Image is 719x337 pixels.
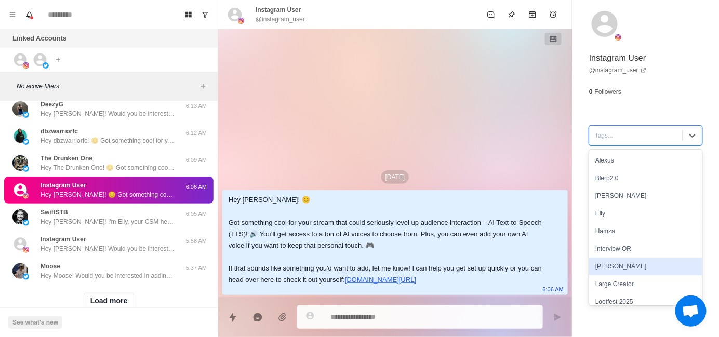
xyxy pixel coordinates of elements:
[589,258,702,275] div: [PERSON_NAME]
[21,6,37,23] button: Notifications
[41,154,92,163] p: The Drunken One
[256,5,301,15] p: Instagram User
[41,235,86,244] p: Instagram User
[41,136,176,145] p: Hey dbzwarriorfc! 😊 Got something cool for your stream that could seriously level up audience int...
[23,220,29,226] img: picture
[41,244,176,253] p: Hey [PERSON_NAME]! Would you be interested in adding sound alerts, free AI TTS or Media Sharing t...
[589,65,647,75] a: @instagram_user
[589,240,702,258] div: Interview OR
[197,6,214,23] button: Show unread conversations
[589,205,702,222] div: Elly
[41,127,78,136] p: dbzwarriorfc
[8,316,62,329] button: See what's new
[183,129,209,138] p: 6:12 AM
[543,284,564,295] p: 6:06 AM
[229,194,545,286] div: Hey [PERSON_NAME]! 😊 Got something cool for your stream that could seriously level up audience in...
[41,262,60,271] p: Moose
[589,293,702,311] div: Lootfest 2025
[23,139,29,145] img: picture
[12,209,28,225] img: picture
[589,52,646,64] p: Instagram User
[247,307,268,328] button: Reply with AI
[543,4,564,25] button: Add reminder
[43,62,49,69] img: picture
[595,87,621,97] p: Followers
[12,33,66,44] p: Linked Accounts
[23,112,29,118] img: picture
[183,237,209,246] p: 5:58 AM
[183,183,209,192] p: 6:06 AM
[23,62,29,69] img: picture
[23,247,29,253] img: picture
[12,128,28,144] img: picture
[381,170,409,184] p: [DATE]
[589,222,702,240] div: Hamza
[23,166,29,172] img: picture
[675,295,707,327] a: Open chat
[501,4,522,25] button: Pin
[589,87,593,97] p: 0
[589,169,702,187] div: Blerp2.0
[41,163,176,172] p: Hey The Drunken One! 😊 Got something cool for your stream that could seriously level up audience ...
[41,100,63,109] p: DeezyG
[481,4,501,25] button: Mark as unread
[183,102,209,111] p: 6:13 AM
[12,101,28,117] img: picture
[41,181,86,190] p: Instagram User
[52,53,64,66] button: Add account
[589,152,702,169] div: Alexus
[589,275,702,293] div: Large Creator
[41,109,176,118] p: Hey [PERSON_NAME]! Would you be interested in adding sound alerts, free AI TTS or Media Sharing t...
[345,276,416,284] a: [DOMAIN_NAME][URL]
[256,15,305,24] p: @instagram_user
[4,6,21,23] button: Menu
[180,6,197,23] button: Board View
[183,210,209,219] p: 6:05 AM
[41,208,68,217] p: SwiftSTB
[17,82,197,91] p: No active filters
[547,307,568,328] button: Send message
[41,271,176,280] p: Hey Moose! Would you be interested in adding sound alerts, free AI TTS or Media Sharing to your K...
[12,263,28,279] img: picture
[183,156,209,165] p: 6:09 AM
[238,18,244,24] img: picture
[23,193,29,199] img: picture
[522,4,543,25] button: Archive
[183,264,209,273] p: 5:37 AM
[222,307,243,328] button: Quick replies
[41,217,176,226] p: Hey [PERSON_NAME]! I'm Elly, your CSM here at [GEOGRAPHIC_DATA]. Just wanted to personally welcom...
[589,187,702,205] div: [PERSON_NAME]
[615,34,621,41] img: picture
[23,274,29,280] img: picture
[197,80,209,92] button: Add filters
[41,190,176,199] p: Hey [PERSON_NAME]! 😊 Got something cool for your stream that could seriously level up audience in...
[84,293,135,309] button: Load more
[12,155,28,171] img: picture
[272,307,293,328] button: Add media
